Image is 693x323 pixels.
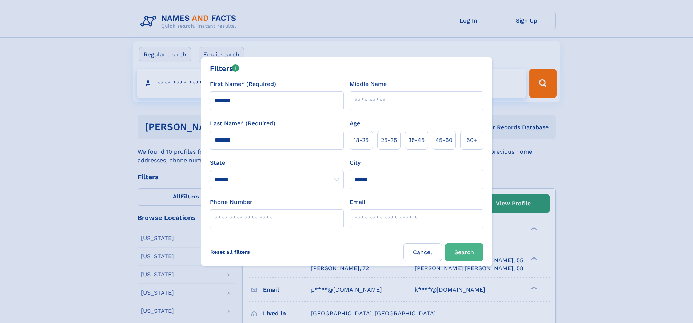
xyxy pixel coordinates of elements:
[445,243,483,261] button: Search
[350,80,387,88] label: Middle Name
[210,80,276,88] label: First Name* (Required)
[210,119,275,128] label: Last Name* (Required)
[350,119,360,128] label: Age
[210,198,252,206] label: Phone Number
[466,136,477,145] span: 60+
[403,243,442,261] label: Cancel
[435,136,453,145] span: 45‑60
[408,136,425,145] span: 35‑45
[350,198,365,206] label: Email
[350,158,361,167] label: City
[210,158,344,167] label: State
[210,63,239,74] div: Filters
[381,136,397,145] span: 25‑35
[206,243,255,261] label: Reset all filters
[354,136,369,145] span: 18‑25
